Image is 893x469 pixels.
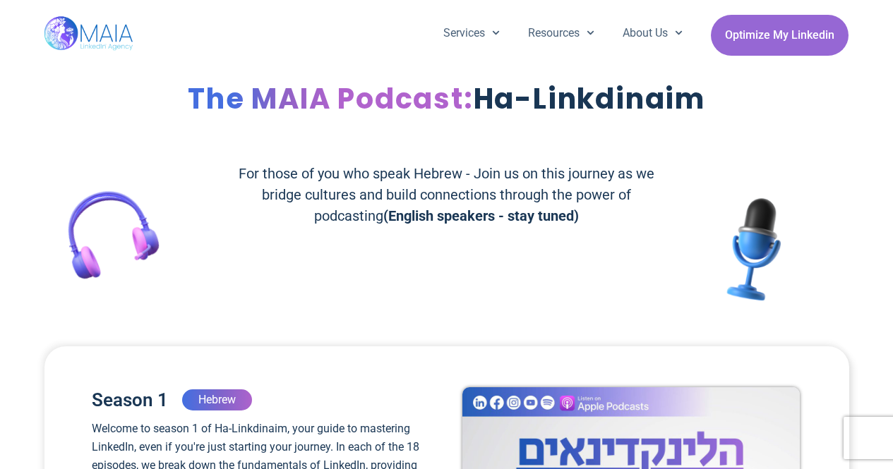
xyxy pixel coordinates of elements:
[609,15,697,51] a: About Us
[429,15,697,51] nav: Menu
[711,15,849,56] a: Optimize My Linkedin
[188,79,474,118] span: The MAIA Podcast:
[220,163,673,226] h2: For those of you who speak Hebrew - Join us on this journey as we bridge cultures and build conne...
[429,15,514,51] a: Services
[725,22,834,49] span: Optimize My Linkedin
[198,391,236,409] h2: Hebrew
[514,15,609,51] a: Resources
[92,387,168,413] h2: Season 1
[383,207,579,224] strong: (English speakers - stay tuned)
[44,78,849,121] h1: Ha-Linkdinaim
